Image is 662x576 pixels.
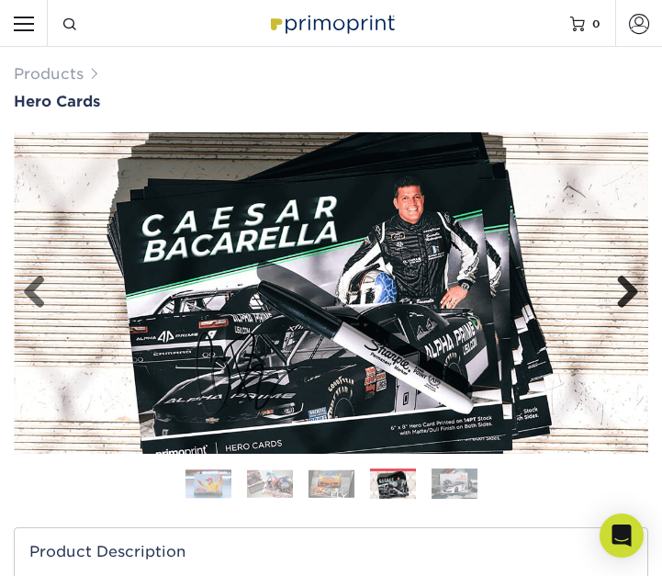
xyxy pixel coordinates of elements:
[600,514,644,558] div: Open Intercom Messenger
[15,528,647,575] h2: Product Description
[185,469,231,499] img: Hero Cards 01
[309,470,354,499] img: Hero Cards 03
[14,93,648,110] a: Hero Cards
[14,65,84,83] a: Products
[264,8,398,37] img: Primoprint
[370,471,416,500] img: Hero Cards 04
[432,469,477,501] img: Hero Cards 05
[14,98,648,488] img: Hero Cards 04
[247,470,293,499] img: Hero Cards 02
[592,17,600,29] span: 0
